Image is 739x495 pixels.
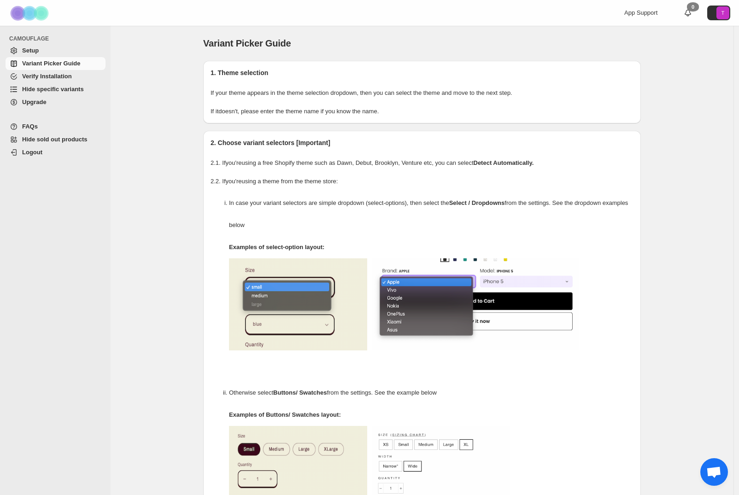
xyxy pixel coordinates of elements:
span: CAMOUFLAGE [9,35,106,42]
span: FAQs [22,123,38,130]
strong: Detect Automatically. [474,159,534,166]
h2: 2. Choose variant selectors [Important] [211,138,633,147]
a: Variant Picker Guide [6,57,106,70]
a: Upgrade [6,96,106,109]
text: T [721,10,725,16]
span: Hide specific variants [22,86,84,93]
img: camouflage-select-options-2 [372,258,579,350]
span: Setup [22,47,39,54]
a: Hide specific variants [6,83,106,96]
p: If your theme appears in the theme selection dropdown, then you can select the theme and move to ... [211,88,633,98]
a: Hide sold out products [6,133,106,146]
span: Avatar with initials T [716,6,729,19]
button: Avatar with initials T [707,6,730,20]
strong: Buttons/ Swatches [273,389,327,396]
a: Open de chat [700,458,728,486]
img: Camouflage [7,0,53,26]
img: camouflage-select-options [229,258,367,350]
p: Otherwise select from the settings. See the example below [229,382,633,404]
a: Verify Installation [6,70,106,83]
a: Setup [6,44,106,57]
p: 2.1. If you're using a free Shopify theme such as Dawn, Debut, Brooklyn, Venture etc, you can select [211,158,633,168]
span: Variant Picker Guide [203,38,291,48]
h2: 1. Theme selection [211,68,633,77]
span: Upgrade [22,99,47,105]
a: 0 [683,8,692,17]
a: FAQs [6,120,106,133]
a: Logout [6,146,106,159]
strong: Select / Dropdowns [449,199,505,206]
strong: Examples of select-option layout: [229,244,324,250]
span: App Support [624,9,657,16]
strong: Examples of Buttons/ Swatches layout: [229,411,341,418]
p: If it doesn't , please enter the theme name if you know the name. [211,107,633,116]
div: 0 [687,2,699,12]
span: Variant Picker Guide [22,60,80,67]
p: 2.2. If you're using a theme from the theme store: [211,177,633,186]
span: Hide sold out products [22,136,88,143]
span: Logout [22,149,42,156]
span: Verify Installation [22,73,72,80]
p: In case your variant selectors are simple dropdown (select-options), then select the from the set... [229,192,633,236]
